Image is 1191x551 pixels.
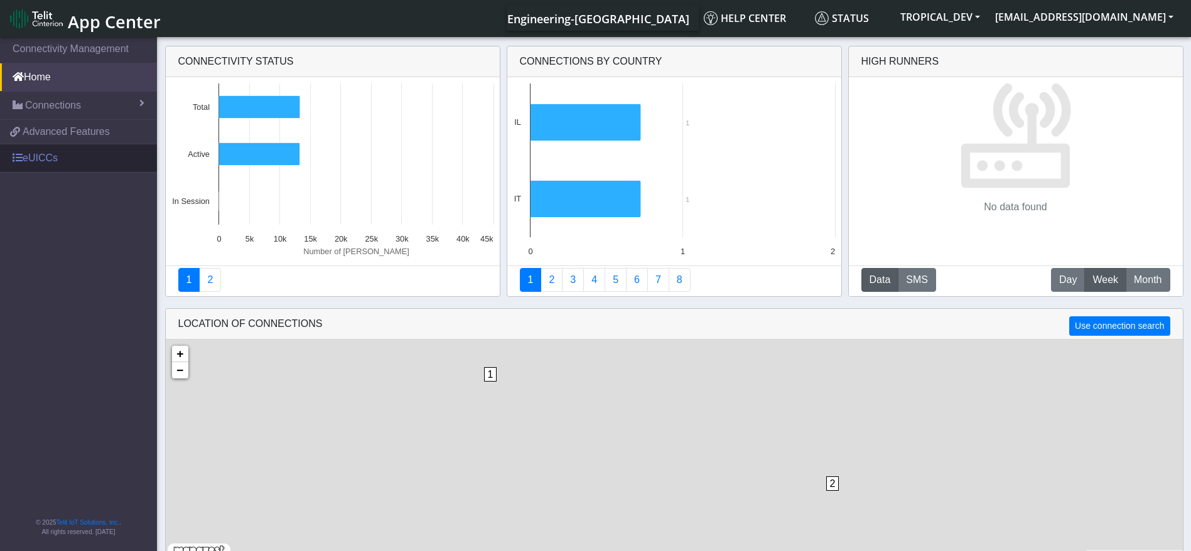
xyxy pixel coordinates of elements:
text: 15k [304,234,317,243]
text: Number of [PERSON_NAME] [303,247,409,256]
text: IT [514,194,521,203]
span: Engineering-[GEOGRAPHIC_DATA] [507,11,689,26]
text: 45k [480,234,493,243]
text: In Session [172,196,210,206]
text: 35k [426,234,439,243]
span: 1 [484,367,497,382]
img: No data found [959,77,1072,190]
a: Help center [699,6,810,31]
a: Telit IoT Solutions, Inc. [57,519,119,526]
nav: Summary paging [178,268,487,292]
a: Carrier [541,268,563,292]
button: Week [1084,268,1126,292]
a: Connections By Carrier [583,268,605,292]
text: 1 [680,247,684,256]
span: Advanced Features [23,124,110,139]
a: App Center [10,5,159,32]
button: Day [1051,268,1085,292]
img: status.svg [815,11,829,25]
a: Zoom out [172,362,188,378]
text: Total [192,102,209,112]
span: Week [1092,272,1118,287]
button: TROPICAL_DEV [893,6,988,28]
text: 20k [334,234,347,243]
a: Zoom in [172,346,188,362]
div: 1 [484,367,497,405]
a: Connections By Country [520,268,542,292]
button: SMS [898,268,936,292]
p: No data found [984,200,1047,215]
a: Your current platform instance [507,6,689,31]
div: High Runners [861,54,939,69]
img: logo-telit-cinterion-gw-new.png [10,9,63,29]
text: 25k [365,234,378,243]
a: Deployment status [199,268,221,292]
text: 1 [686,119,689,127]
a: Usage by Carrier [605,268,627,292]
img: knowledge.svg [704,11,718,25]
a: Usage per Country [562,268,584,292]
a: Status [810,6,893,31]
div: Connections By Country [507,46,841,77]
text: 0 [528,247,532,256]
nav: Summary paging [520,268,829,292]
text: 10k [273,234,286,243]
button: Month [1126,268,1170,292]
text: Active [188,149,210,159]
text: 2 [830,247,834,256]
button: Data [861,268,899,292]
text: 40k [456,234,470,243]
a: Connectivity status [178,268,200,292]
div: LOCATION OF CONNECTIONS [166,309,1183,340]
span: Help center [704,11,786,25]
span: Status [815,11,869,25]
button: [EMAIL_ADDRESS][DOMAIN_NAME] [988,6,1181,28]
button: Use connection search [1069,316,1170,336]
text: 0 [217,234,221,243]
span: Month [1134,272,1161,287]
span: Day [1059,272,1077,287]
text: IL [514,117,521,127]
text: 1 [686,196,689,203]
text: 30k [396,234,409,243]
a: 14 Days Trend [626,268,648,292]
span: App Center [68,10,161,33]
span: 2 [826,476,839,491]
div: Connectivity status [166,46,500,77]
a: Not Connected for 30 days [669,268,691,292]
text: 5k [245,234,254,243]
span: Connections [25,98,81,113]
a: Zero Session [647,268,669,292]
